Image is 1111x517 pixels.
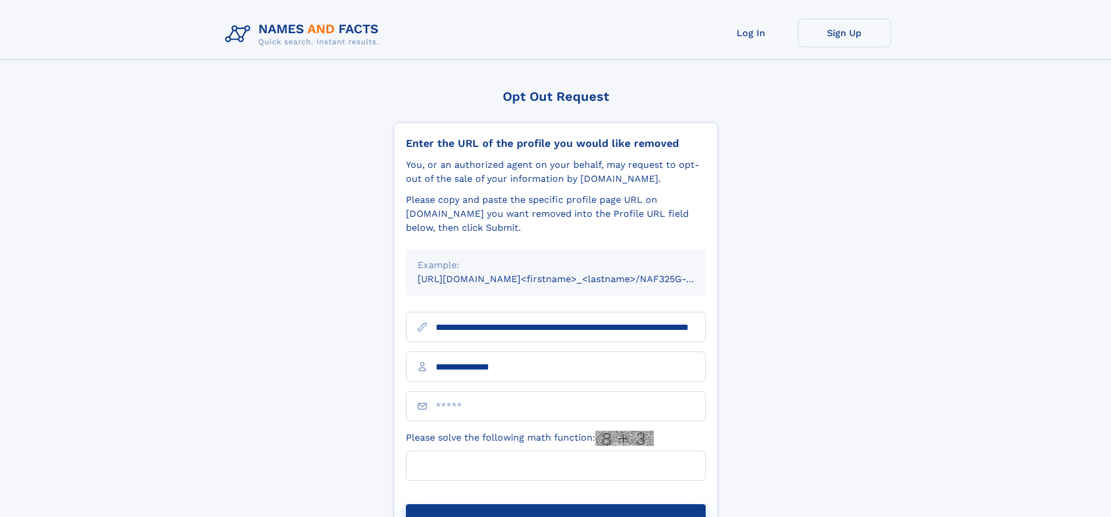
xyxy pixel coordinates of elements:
[406,158,706,186] div: You, or an authorized agent on your behalf, may request to opt-out of the sale of your informatio...
[406,431,654,446] label: Please solve the following math function:
[418,258,694,272] div: Example:
[406,137,706,150] div: Enter the URL of the profile you would like removed
[798,19,891,47] a: Sign Up
[406,193,706,235] div: Please copy and paste the specific profile page URL on [DOMAIN_NAME] you want removed into the Pr...
[220,19,388,50] img: Logo Names and Facts
[705,19,798,47] a: Log In
[418,273,728,284] small: [URL][DOMAIN_NAME]<firstname>_<lastname>/NAF325G-xxxxxxxx
[394,89,718,104] div: Opt Out Request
